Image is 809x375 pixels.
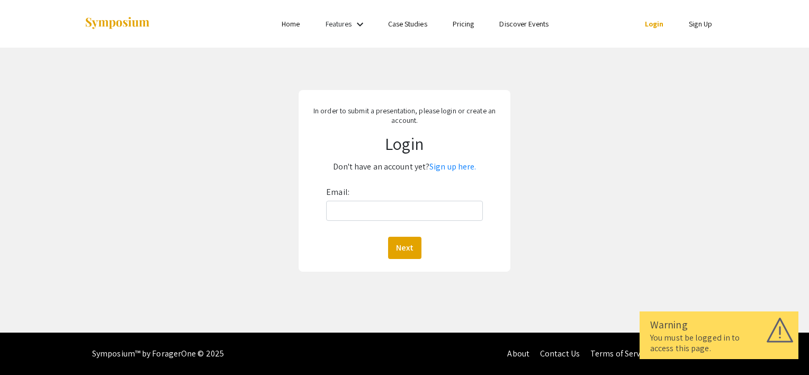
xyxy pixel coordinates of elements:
a: Features [326,19,352,29]
img: Symposium by ForagerOne [84,16,150,31]
p: Don't have an account yet? [307,158,502,175]
a: Sign Up [689,19,712,29]
a: Login [645,19,664,29]
a: Contact Us [540,348,580,359]
div: You must be logged in to access this page. [650,333,788,354]
a: About [507,348,529,359]
p: In order to submit a presentation, please login or create an account. [307,106,502,125]
a: Terms of Service [590,348,651,359]
label: Email: [326,184,349,201]
a: Discover Events [499,19,549,29]
a: Home [282,19,300,29]
a: Pricing [453,19,474,29]
h1: Login [307,133,502,154]
a: Case Studies [388,19,427,29]
a: Sign up here. [429,161,476,172]
mat-icon: Expand Features list [354,18,366,31]
div: Warning [650,317,788,333]
button: Next [388,237,421,259]
div: Symposium™ by ForagerOne © 2025 [92,333,224,375]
